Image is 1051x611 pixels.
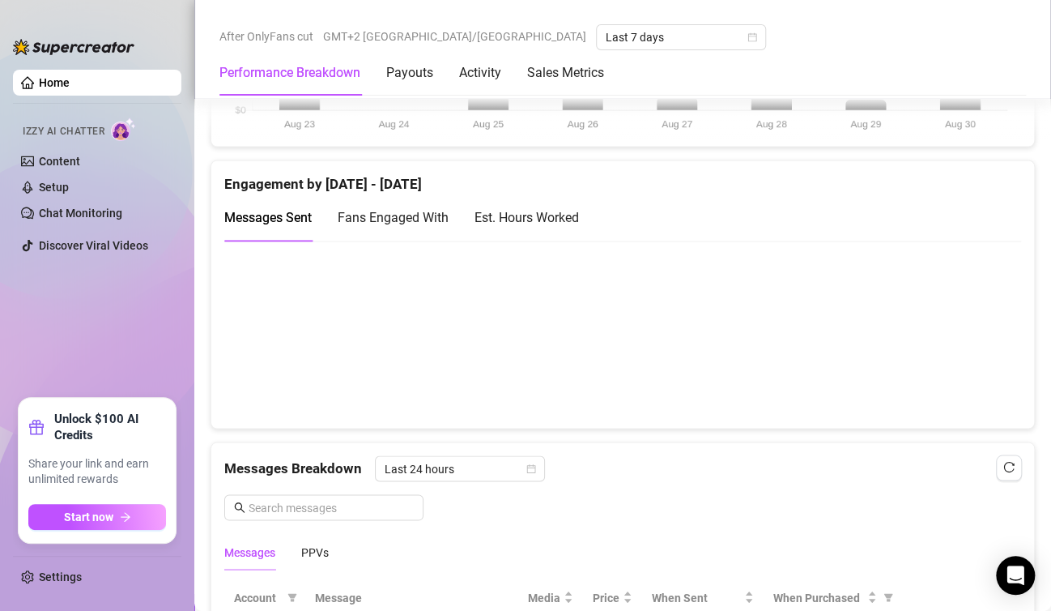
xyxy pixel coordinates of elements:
span: reload [1003,461,1015,472]
span: Account [234,588,281,606]
span: When Sent [652,588,741,606]
img: logo-BBDzfeDw.svg [13,39,134,55]
div: PPVs [301,543,329,561]
input: Search messages [249,498,414,516]
span: When Purchased [773,588,864,606]
span: calendar [747,32,757,42]
div: Messages [224,543,275,561]
div: Messages Breakdown [224,455,1021,481]
span: Start now [64,511,113,523]
span: GMT+2 [GEOGRAPHIC_DATA]/[GEOGRAPHIC_DATA] [323,24,586,49]
span: Izzy AI Chatter [23,124,104,139]
span: filter [883,592,893,602]
a: Settings [39,570,82,583]
div: Performance Breakdown [219,63,360,83]
span: Messages Sent [224,210,312,225]
strong: Unlock $100 AI Credits [54,411,166,443]
span: gift [28,419,45,435]
div: Open Intercom Messenger [996,556,1035,595]
div: Activity [459,63,501,83]
a: Chat Monitoring [39,207,122,220]
span: filter [287,592,297,602]
span: Last 7 days [606,25,756,49]
span: calendar [526,464,536,473]
a: Home [39,76,70,89]
div: Est. Hours Worked [474,207,579,228]
a: Discover Viral Videos [39,239,148,252]
div: Payouts [386,63,433,83]
span: filter [284,585,300,609]
span: Media [528,588,560,606]
span: search [234,502,245,513]
span: Share your link and earn unlimited rewards [28,456,166,488]
div: Sales Metrics [527,63,604,83]
span: After OnlyFans cut [219,24,313,49]
span: arrow-right [120,511,131,523]
span: filter [880,585,896,609]
button: Start nowarrow-right [28,504,166,530]
span: Fans Engaged With [338,210,449,225]
a: Setup [39,181,69,194]
a: Content [39,155,80,168]
img: AI Chatter [111,117,136,141]
div: Engagement by [DATE] - [DATE] [224,160,1021,195]
span: Price [593,588,619,606]
span: Last 24 hours [385,456,535,481]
